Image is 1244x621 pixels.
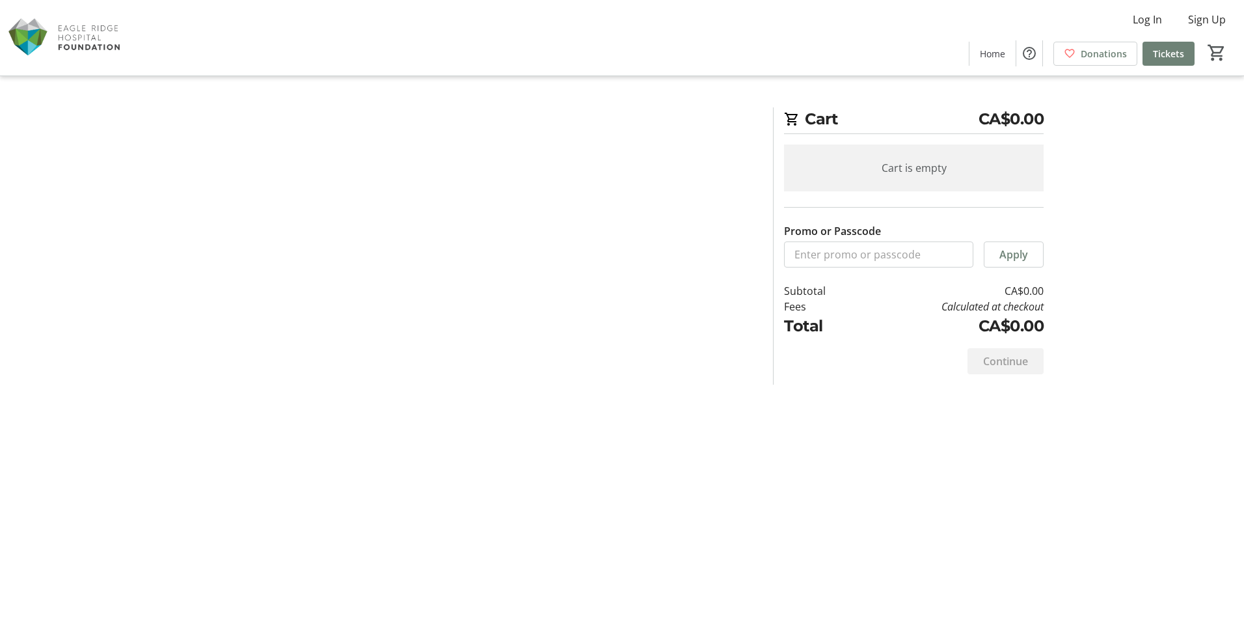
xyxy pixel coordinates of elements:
[980,47,1005,61] span: Home
[1016,40,1042,66] button: Help
[784,299,859,314] td: Fees
[969,42,1016,66] a: Home
[1133,12,1162,27] span: Log In
[1153,47,1184,61] span: Tickets
[784,314,859,338] td: Total
[1205,41,1228,64] button: Cart
[859,299,1044,314] td: Calculated at checkout
[784,145,1044,191] div: Cart is empty
[1053,42,1137,66] a: Donations
[984,241,1044,268] button: Apply
[1081,47,1127,61] span: Donations
[979,107,1044,131] span: CA$0.00
[784,283,859,299] td: Subtotal
[999,247,1028,262] span: Apply
[1143,42,1195,66] a: Tickets
[859,283,1044,299] td: CA$0.00
[784,223,881,239] label: Promo or Passcode
[1178,9,1236,30] button: Sign Up
[784,241,973,268] input: Enter promo or passcode
[1122,9,1172,30] button: Log In
[859,314,1044,338] td: CA$0.00
[8,5,124,70] img: Eagle Ridge Hospital Foundation's Logo
[784,107,1044,134] h2: Cart
[1188,12,1226,27] span: Sign Up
